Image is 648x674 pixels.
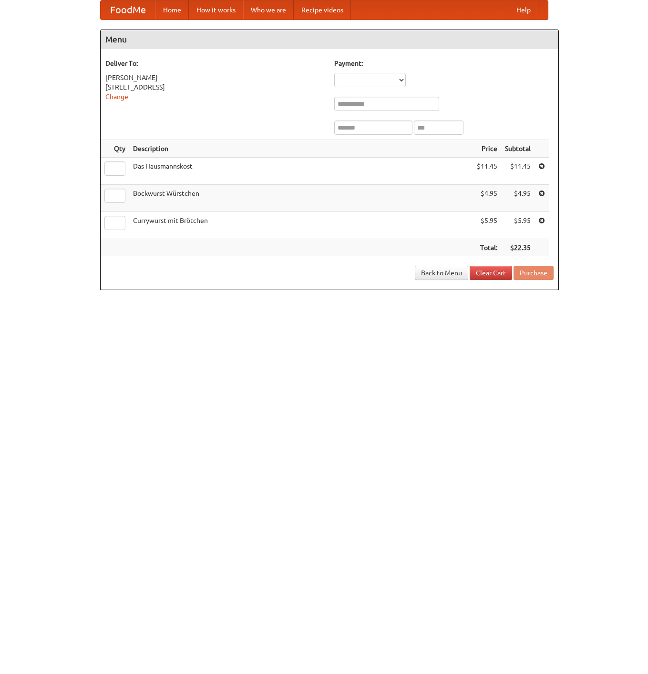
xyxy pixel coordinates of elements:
[514,266,554,280] button: Purchase
[501,158,535,185] td: $11.45
[129,212,473,239] td: Currywurst mit Brötchen
[101,140,129,158] th: Qty
[105,93,128,101] a: Change
[101,0,155,20] a: FoodMe
[101,30,558,49] h4: Menu
[105,82,325,92] div: [STREET_ADDRESS]
[473,239,501,257] th: Total:
[105,73,325,82] div: [PERSON_NAME]
[473,212,501,239] td: $5.95
[473,140,501,158] th: Price
[105,59,325,68] h5: Deliver To:
[501,140,535,158] th: Subtotal
[129,185,473,212] td: Bockwurst Würstchen
[473,185,501,212] td: $4.95
[189,0,243,20] a: How it works
[415,266,468,280] a: Back to Menu
[129,140,473,158] th: Description
[129,158,473,185] td: Das Hausmannskost
[473,158,501,185] td: $11.45
[501,212,535,239] td: $5.95
[294,0,351,20] a: Recipe videos
[243,0,294,20] a: Who we are
[501,185,535,212] td: $4.95
[334,59,554,68] h5: Payment:
[501,239,535,257] th: $22.35
[155,0,189,20] a: Home
[509,0,538,20] a: Help
[470,266,512,280] a: Clear Cart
